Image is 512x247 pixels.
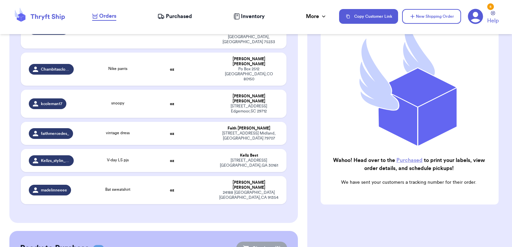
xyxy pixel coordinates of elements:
div: [PERSON_NAME] [PERSON_NAME] [219,94,278,104]
strong: oz [170,188,174,192]
div: [STREET_ADDRESS] [GEOGRAPHIC_DATA] , GA 30161 [219,158,278,168]
a: Inventory [234,12,265,20]
span: snoopy [111,101,124,105]
button: New Shipping Order [402,9,461,24]
button: Copy Customer Link [339,9,398,24]
strong: oz [170,159,174,163]
strong: oz [170,67,174,71]
span: V-day LS pjs [107,158,129,162]
span: kcoleman17 [41,101,62,106]
span: Orders [99,12,116,20]
div: Kellz Best [219,153,278,158]
strong: oz [170,102,174,106]
span: Bat sweatshirt [105,187,130,191]
div: 5 [487,3,494,10]
span: Chambitascloset [41,67,70,72]
span: Nike pants [108,67,127,71]
span: Help [487,17,499,25]
div: [PERSON_NAME] [PERSON_NAME] [219,180,278,190]
span: Purchased [166,12,192,20]
span: vintage dress [106,131,130,135]
a: Purchased [396,158,423,163]
div: More [306,12,327,20]
div: Faith [PERSON_NAME] [219,126,278,131]
div: [STREET_ADDRESS] Midland , [GEOGRAPHIC_DATA] 79707 [219,131,278,141]
a: Help [487,11,499,25]
p: We have sent your customers a tracking number for their order. [326,179,492,186]
div: [STREET_ADDRESS] Edgemoor , SC 29712 [219,104,278,114]
a: Purchased [157,12,192,20]
a: Orders [92,12,116,21]
div: [STREET_ADDRESS][PERSON_NAME] [GEOGRAPHIC_DATA] , [GEOGRAPHIC_DATA] 75233 [219,24,278,45]
span: madelinneeee [41,187,67,193]
div: Po Box 2512 [GEOGRAPHIC_DATA] , CO 80150 [219,67,278,82]
span: Kellzs_stylin_finds [41,158,70,163]
div: [PERSON_NAME] [PERSON_NAME] [219,57,278,67]
a: 5 [468,9,483,24]
strong: oz [170,132,174,136]
span: faithmercedes_ [41,131,69,136]
h2: Wahoo! Head over to the to print your labels, view order details, and schedule pickups! [326,156,492,172]
div: 24188 [GEOGRAPHIC_DATA] [GEOGRAPHIC_DATA] , CA 91354 [219,190,278,200]
span: Inventory [241,12,265,20]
